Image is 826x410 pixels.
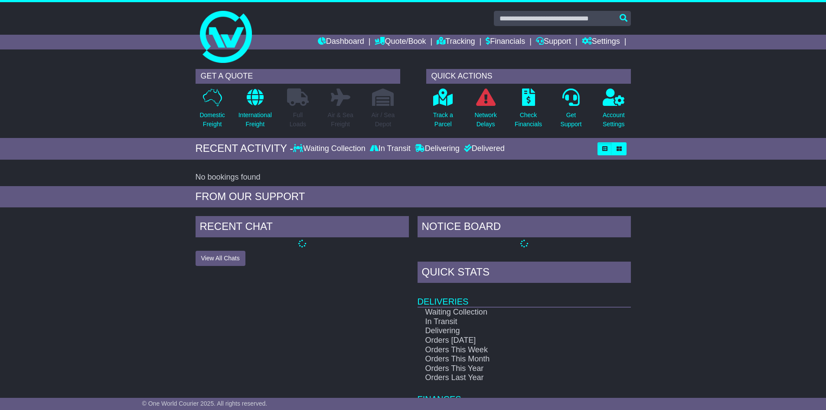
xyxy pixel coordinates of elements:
[196,142,294,155] div: RECENT ACTIVITY -
[196,251,245,266] button: View All Chats
[426,69,631,84] div: QUICK ACTIONS
[199,88,225,134] a: DomesticFreight
[287,111,309,129] p: Full Loads
[196,173,631,182] div: No bookings found
[318,35,364,49] a: Dashboard
[418,307,600,317] td: Waiting Collection
[560,111,581,129] p: Get Support
[196,69,400,84] div: GET A QUOTE
[368,144,413,154] div: In Transit
[582,35,620,49] a: Settings
[418,364,600,374] td: Orders This Year
[474,111,496,129] p: Network Delays
[486,35,525,49] a: Financials
[199,111,225,129] p: Domestic Freight
[413,144,462,154] div: Delivering
[238,111,272,129] p: International Freight
[418,354,600,364] td: Orders This Month
[293,144,367,154] div: Waiting Collection
[328,111,353,129] p: Air & Sea Freight
[437,35,475,49] a: Tracking
[433,88,454,134] a: Track aParcel
[418,336,600,345] td: Orders [DATE]
[418,326,600,336] td: Delivering
[560,88,582,134] a: GetSupport
[433,111,453,129] p: Track a Parcel
[238,88,272,134] a: InternationalFreight
[418,216,631,239] div: NOTICE BOARD
[375,35,426,49] a: Quote/Book
[418,373,600,383] td: Orders Last Year
[418,262,631,285] div: Quick Stats
[196,190,631,203] div: FROM OUR SUPPORT
[603,111,625,129] p: Account Settings
[462,144,505,154] div: Delivered
[196,216,409,239] div: RECENT CHAT
[515,111,542,129] p: Check Financials
[602,88,625,134] a: AccountSettings
[418,285,631,307] td: Deliveries
[418,345,600,355] td: Orders This Week
[418,383,631,405] td: Finances
[142,400,268,407] span: © One World Courier 2025. All rights reserved.
[514,88,542,134] a: CheckFinancials
[474,88,497,134] a: NetworkDelays
[418,317,600,327] td: In Transit
[536,35,571,49] a: Support
[372,111,395,129] p: Air / Sea Depot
